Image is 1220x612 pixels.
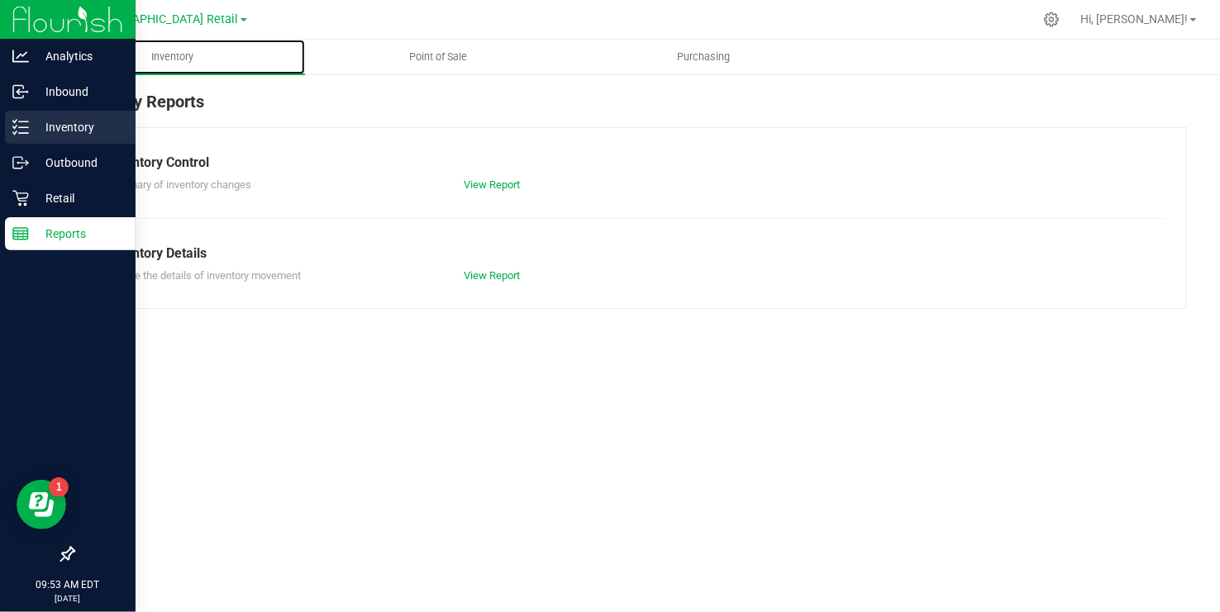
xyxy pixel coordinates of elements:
div: Inventory Details [107,244,1153,263]
a: View Report [464,269,520,282]
p: [DATE] [7,592,128,605]
inline-svg: Inbound [12,83,29,100]
span: Hi, [PERSON_NAME]! [1081,12,1189,26]
p: Analytics [29,46,128,66]
iframe: Resource center unread badge [49,477,69,497]
div: Inventory Control [107,153,1153,173]
span: Summary of inventory changes [107,178,251,191]
p: Reports [29,224,128,244]
p: Retail [29,188,128,208]
iframe: Resource center [17,480,66,529]
p: Inbound [29,82,128,102]
inline-svg: Reports [12,225,29,242]
span: Purchasing [655,50,752,64]
span: Inventory [129,50,216,64]
span: [GEOGRAPHIC_DATA] Retail [91,12,239,26]
inline-svg: Analytics [12,48,29,64]
span: Point of Sale [387,50,489,64]
p: 09:53 AM EDT [7,577,128,592]
inline-svg: Outbound [12,154,29,171]
inline-svg: Inventory [12,119,29,135]
div: Inventory Reports [73,89,1187,127]
a: Inventory [40,40,305,74]
p: Inventory [29,117,128,137]
a: Purchasing [571,40,836,74]
a: View Report [464,178,520,191]
inline-svg: Retail [12,190,29,206]
a: Point of Sale [305,40,570,74]
span: Explore the details of inventory movement [107,269,301,282]
div: Manage settings [1041,12,1062,27]
p: Outbound [29,153,128,173]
